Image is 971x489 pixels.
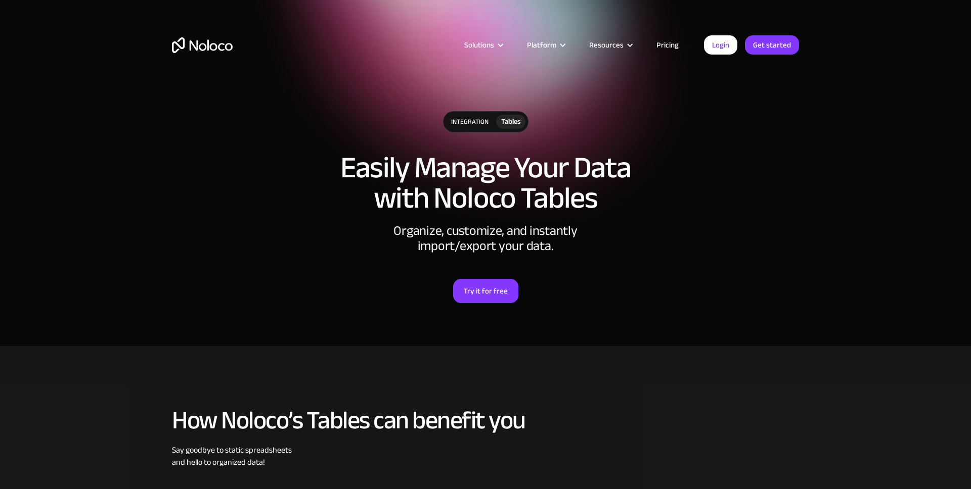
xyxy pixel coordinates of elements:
[172,407,799,434] h2: How Noloco’s Tables can benefit you
[453,279,518,303] a: Try it for free
[501,116,520,127] div: Tables
[589,38,624,52] div: Resources
[704,35,737,55] a: Login
[464,38,494,52] div: Solutions
[334,223,637,254] div: Organize, customize, and instantly import/export your data.
[172,37,233,53] a: home
[527,38,556,52] div: Platform
[464,284,508,298] div: Try it for free
[745,35,799,55] a: Get started
[452,38,514,52] div: Solutions
[172,444,799,468] div: Say goodbye to static spreadsheets and hello to organized data!
[444,112,496,132] div: integration
[577,38,644,52] div: Resources
[644,38,691,52] a: Pricing
[514,38,577,52] div: Platform
[172,153,799,213] h1: Easily Manage Your Data with Noloco Tables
